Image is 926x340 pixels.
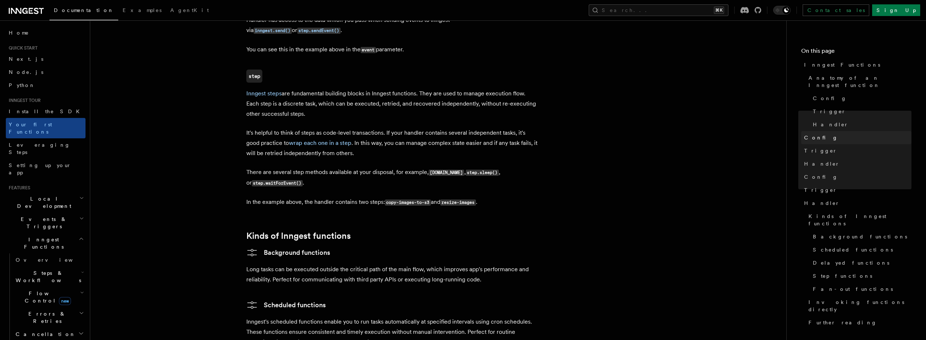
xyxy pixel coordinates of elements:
button: Steps & Workflows [13,266,86,287]
a: wrap each one in a step [289,139,351,146]
a: Leveraging Steps [6,138,86,159]
a: Scheduled functions [246,299,326,311]
span: Trigger [804,186,837,194]
span: Cancellation [13,331,76,338]
a: Kinds of Inngest functions [806,210,911,230]
span: Invoking functions directly [808,299,911,313]
a: Handler [810,118,911,131]
p: It's helpful to think of steps as code-level transactions. If your handler contains several indep... [246,128,537,158]
a: Home [6,26,86,39]
a: inngest.send() [254,27,292,33]
span: Handler [813,121,848,128]
span: Quick start [6,45,37,51]
a: Install the SDK [6,105,86,118]
a: Step functions [810,269,911,282]
span: Flow Control [13,290,80,304]
p: Handler has access to the data which you pass when sending events to Inngest via or . [246,15,537,36]
code: step.waitForEvent() [252,180,303,186]
span: Handler [804,160,840,167]
code: step.sendEvent() [297,28,341,34]
span: Python [9,82,35,88]
span: Events & Triggers [6,216,79,230]
a: Trigger [801,144,911,157]
span: Local Development [6,195,79,210]
span: Background functions [813,233,907,240]
kbd: ⌘K [714,7,724,14]
button: Search...⌘K [589,4,728,16]
a: Fan-out functions [810,282,911,296]
a: Kinds of Inngest functions [246,231,351,241]
code: copy-images-to-s3 [385,199,431,206]
code: resize-images [440,199,476,206]
a: Handler [801,197,911,210]
h4: On this page [801,47,911,58]
a: step.sendEvent() [297,27,341,33]
span: Fan-out functions [813,285,893,293]
button: Toggle dark mode [773,6,791,15]
a: Background functions [246,247,330,258]
a: Python [6,79,86,92]
a: Handler [801,157,911,170]
span: Documentation [54,7,114,13]
code: inngest.send() [254,28,292,34]
a: step [246,70,262,83]
p: Long tasks can be executed outside the critical path of the main flow, which improves app's perfo... [246,264,537,285]
span: Anatomy of an Inngest function [808,74,911,89]
a: Setting up your app [6,159,86,179]
p: You can see this in the example above in the parameter. [246,44,537,55]
span: Errors & Retries [13,310,79,325]
a: Config [801,170,911,183]
a: Overview [13,253,86,266]
span: Handler [804,199,840,207]
span: Your first Functions [9,122,52,135]
span: Further reading [808,319,877,326]
span: Config [804,173,838,181]
code: [DOMAIN_NAME] [429,170,464,176]
button: Errors & Retries [13,307,86,328]
span: Steps & Workflows [13,269,81,284]
button: Local Development [6,192,86,213]
span: Features [6,185,30,191]
a: Next.js [6,52,86,66]
a: Inngest steps [246,90,282,97]
p: In the example above, the handler contains two steps: and . [246,197,537,207]
a: Sign Up [872,4,920,16]
a: Config [810,92,911,105]
a: Documentation [49,2,118,20]
span: Node.js [9,69,43,75]
span: AgentKit [170,7,209,13]
a: Your first Functions [6,118,86,138]
a: Inngest Functions [801,58,911,71]
a: AgentKit [166,2,213,20]
span: Leveraging Steps [9,142,70,155]
a: Node.js [6,66,86,79]
span: Config [813,95,847,102]
a: Scheduled functions [810,243,911,256]
a: Invoking functions directly [806,296,911,316]
span: Inngest Functions [6,236,79,250]
a: Contact sales [803,4,869,16]
button: Inngest Functions [6,233,86,253]
span: Next.js [9,56,43,62]
span: new [59,297,71,305]
code: step.sleep() [466,170,499,176]
span: Trigger [804,147,837,154]
span: Setting up your app [9,162,71,175]
button: Events & Triggers [6,213,86,233]
span: Inngest tour [6,98,41,103]
span: Inngest Functions [804,61,880,68]
a: Examples [118,2,166,20]
span: Trigger [813,108,846,115]
a: Config [801,131,911,144]
a: Delayed functions [810,256,911,269]
p: are fundamental building blocks in Inngest functions. They are used to manage execution flow. Eac... [246,88,537,119]
span: Examples [123,7,162,13]
span: Kinds of Inngest functions [808,213,911,227]
a: Anatomy of an Inngest function [806,71,911,92]
span: Delayed functions [813,259,889,266]
code: event [361,47,376,53]
button: Flow Controlnew [13,287,86,307]
p: There are several step methods available at your disposal, for example, , , or . [246,167,537,188]
span: Config [804,134,838,141]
